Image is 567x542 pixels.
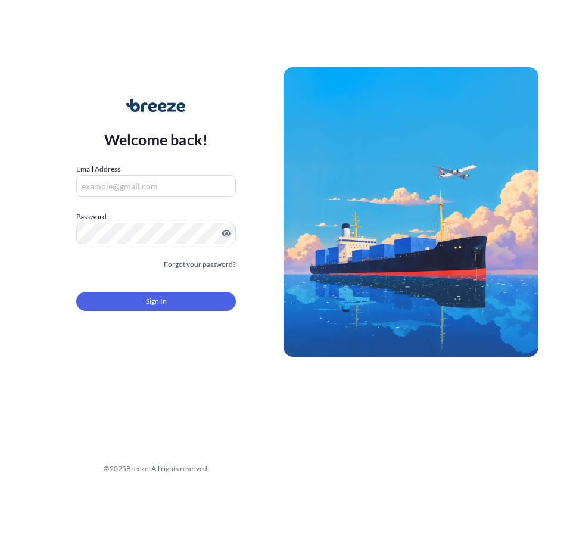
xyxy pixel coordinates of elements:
[222,229,231,238] button: Show password
[76,292,236,311] button: Sign In
[146,295,167,307] span: Sign In
[283,67,538,357] img: Ship illustration
[29,463,283,475] div: © 2025 Breeze. All rights reserved.
[76,163,120,175] label: Email Address
[76,211,236,223] label: Password
[76,175,236,197] input: example@gmail.com
[164,258,236,270] a: Forgot your password?
[104,130,208,149] p: Welcome back!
